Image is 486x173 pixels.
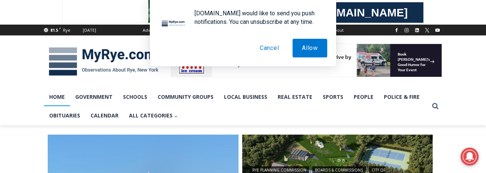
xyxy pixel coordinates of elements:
[70,88,118,106] a: Government
[44,88,70,106] a: Home
[348,88,379,106] a: People
[159,9,189,39] img: notification icon
[44,106,85,125] a: Obituaries
[85,106,124,125] a: Calendar
[188,0,352,72] div: "[PERSON_NAME] and I covered the [DATE] Parade, which was a really eye opening experience as I ha...
[44,88,429,125] nav: Primary Navigation
[77,47,110,89] div: "the precise, almost orchestrated movements of cutting and assembling sushi and [PERSON_NAME] mak...
[272,88,318,106] a: Real Estate
[2,77,73,105] span: Open Tues. - Sun. [PHONE_NUMBER]
[118,88,152,106] a: Schools
[189,9,327,26] div: [DOMAIN_NAME] would like to send you push notifications. You can unsubscribe at any time.
[49,10,184,24] div: Book [PERSON_NAME]'s Good Humor for Your Drive by Birthday
[152,88,219,106] a: Community Groups
[179,72,361,93] a: Intern @ [DOMAIN_NAME]
[219,88,272,106] a: Local Business
[379,88,425,106] a: Police & Fire
[429,100,442,113] button: View Search Form
[250,39,288,57] button: Cancel
[180,0,225,34] img: s_800_d653096d-cda9-4b24-94f4-9ae0c7afa054.jpeg
[195,74,345,91] span: Intern @ [DOMAIN_NAME]
[0,75,75,93] a: Open Tues. - Sun. [PHONE_NUMBER]
[293,39,327,57] button: Allow
[221,2,269,34] a: Book [PERSON_NAME]'s Good Humor for Your Event
[318,88,348,106] a: Sports
[227,8,259,29] h4: Book [PERSON_NAME]'s Good Humor for Your Event
[124,106,183,125] button: Child menu of All Categories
